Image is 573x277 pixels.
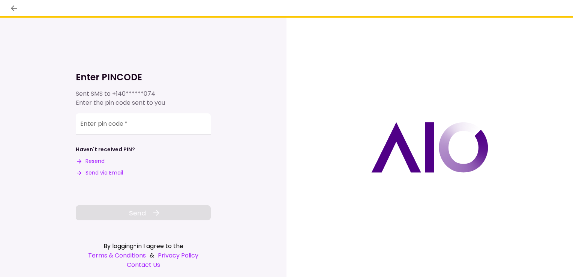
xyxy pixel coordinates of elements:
a: Terms & Conditions [88,251,146,260]
div: Haven't received PIN? [76,146,135,154]
h1: Enter PINCODE [76,71,211,83]
button: Resend [76,157,105,165]
a: Privacy Policy [158,251,198,260]
div: By logging-in I agree to the [76,241,211,251]
button: Send [76,205,211,220]
button: back [7,2,20,15]
span: Send [129,208,146,218]
img: AIO logo [371,122,488,173]
button: Send via Email [76,169,123,177]
div: & [76,251,211,260]
div: Sent SMS to Enter the pin code sent to you [76,89,211,107]
a: Contact Us [76,260,211,269]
